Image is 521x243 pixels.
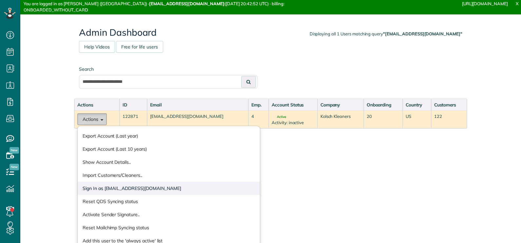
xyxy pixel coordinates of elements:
[79,66,258,72] label: Search
[123,102,144,108] div: ID
[78,156,260,169] a: Show Account Details..
[78,208,260,221] a: Activate Sender Signature..
[79,28,462,38] h2: Admin Dashboard
[272,102,315,108] div: Account Status
[406,102,428,108] div: Country
[383,31,462,36] strong: "[EMAIL_ADDRESS][DOMAIN_NAME]"
[431,110,467,128] td: 122
[147,110,248,128] td: [EMAIL_ADDRESS][DOMAIN_NAME]
[10,164,19,170] span: New
[78,182,260,195] a: Sign In as [EMAIL_ADDRESS][DOMAIN_NAME]
[10,147,19,154] span: New
[403,110,431,128] td: US
[318,110,364,128] td: Kolsch Kleaners
[434,102,464,108] div: Customers
[248,110,269,128] td: 4
[272,115,286,119] span: Active
[367,102,400,108] div: Onboarding
[120,110,147,128] td: 122871
[149,1,224,6] strong: [EMAIL_ADDRESS][DOMAIN_NAME]
[78,142,260,156] a: Export Account (Last 10 years)
[364,110,403,128] td: 20
[251,102,266,108] div: Emp.
[78,221,260,234] a: Reset Mailchimp Syncing status
[79,41,115,53] a: Help Videos
[77,113,107,125] button: Actions
[462,1,508,6] a: [URL][DOMAIN_NAME]
[272,120,315,126] div: Activity: inactive
[77,102,117,108] div: Actions
[78,129,260,142] a: Export Account (Last year)
[310,31,462,37] div: Displaying all 1 Users matching query
[78,169,260,182] a: Import Customers/Cleaners..
[78,195,260,208] a: Reset QDS Syncing status
[150,102,245,108] div: Email
[116,41,163,53] a: Free for life users
[320,102,361,108] div: Company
